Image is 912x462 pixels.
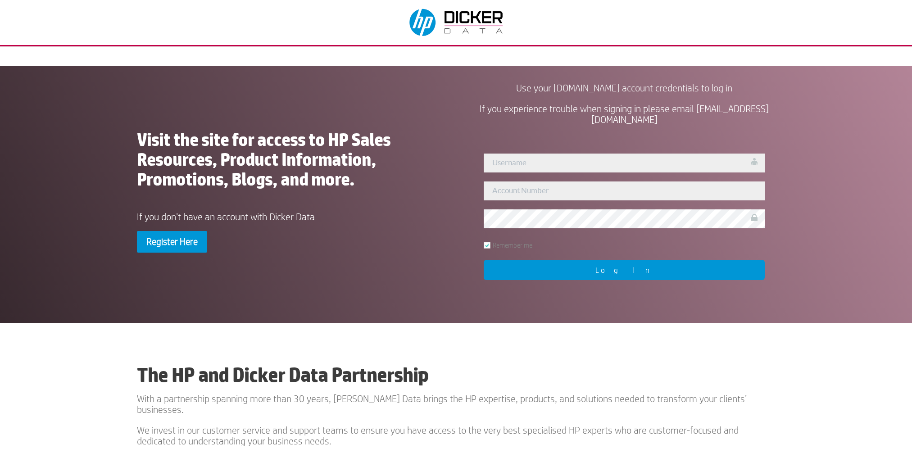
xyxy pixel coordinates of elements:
p: We invest in our customer service and support teams to ensure you have access to the very best sp... [137,425,776,446]
input: Account Number [484,181,765,200]
span: If you don’t have an account with Dicker Data [137,211,315,222]
input: Username [484,154,765,172]
img: Dicker Data & HP [404,5,510,41]
label: Remember me [484,242,532,249]
p: With a partnership spanning more than 30 years, [PERSON_NAME] Data brings the HP expertise, produ... [137,393,776,425]
span: Use your [DOMAIN_NAME] account credentials to log in [516,82,732,93]
h1: Visit the site for access to HP Sales Resources, Product Information, Promotions, Blogs, and more. [137,130,439,194]
a: Register Here [137,231,207,253]
span: If you experience trouble when signing in please email [EMAIL_ADDRESS][DOMAIN_NAME] [480,103,769,125]
b: The HP and Dicker Data Partnership [137,363,428,386]
input: Log In [484,260,765,280]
